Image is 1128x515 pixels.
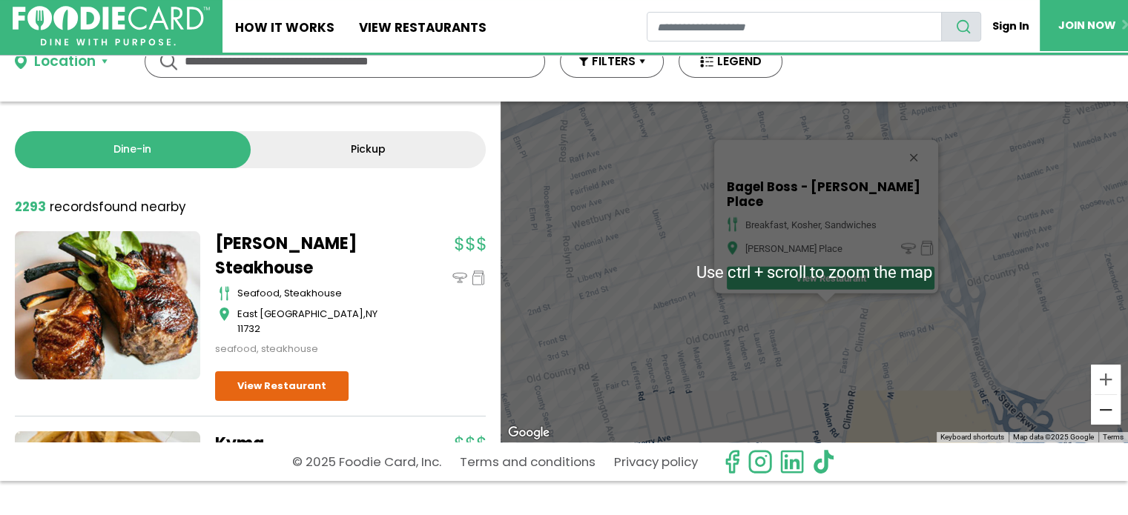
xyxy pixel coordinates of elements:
h5: Bagel Boss - [PERSON_NAME] Place [727,179,934,209]
input: restaurant search [647,12,942,41]
img: pickup_icon.svg [471,270,486,285]
a: View Restaurant [727,267,934,290]
a: Dine-in [15,131,251,168]
button: LEGEND [679,45,782,78]
img: cutlery_icon.png [727,217,738,232]
svg: check us out on facebook [719,449,745,474]
span: NY [366,307,377,321]
img: map_icon.svg [219,307,230,322]
span: records [50,198,99,216]
p: © 2025 Foodie Card, Inc. [292,449,441,475]
button: Close [896,140,931,176]
span: East [GEOGRAPHIC_DATA] [237,307,363,321]
a: Terms and conditions [460,449,596,475]
button: Zoom in [1091,365,1121,394]
button: Zoom out [1091,395,1121,425]
a: View Restaurant [215,371,349,401]
div: Location [34,51,96,73]
a: Pickup [251,131,487,168]
img: pickup_icon.png [920,241,934,256]
img: dinein_icon.png [901,241,916,256]
span: Map data ©2025 Google [1013,433,1094,441]
button: Keyboard shortcuts [940,432,1004,442]
div: breakfast, kosher, sandwiches [745,219,877,230]
a: Sign In [981,12,1040,41]
div: seafood, steakhouse [215,342,400,356]
div: seafood, steakhouse [237,286,400,301]
img: tiktok.svg [811,449,837,474]
div: , [237,307,400,336]
a: [PERSON_NAME] Steakhouse [215,231,400,280]
img: cutlery_icon.svg [219,286,230,301]
div: found nearby [15,198,186,217]
img: linkedin.svg [779,449,805,474]
a: Open this area in Google Maps (opens a new window) [504,423,553,442]
img: dinein_icon.svg [452,270,467,285]
button: search [941,12,981,41]
a: Terms [1103,433,1124,441]
img: Google [504,423,553,442]
a: Privacy policy [614,449,698,475]
img: map_icon.png [727,241,738,256]
span: 11732 [237,322,260,336]
a: Kyma [215,431,400,456]
div: [PERSON_NAME] Place [745,243,842,254]
strong: 2293 [15,198,46,216]
button: Location [15,51,108,73]
button: FILTERS [560,45,664,78]
img: FoodieCard; Eat, Drink, Save, Donate [13,6,210,46]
